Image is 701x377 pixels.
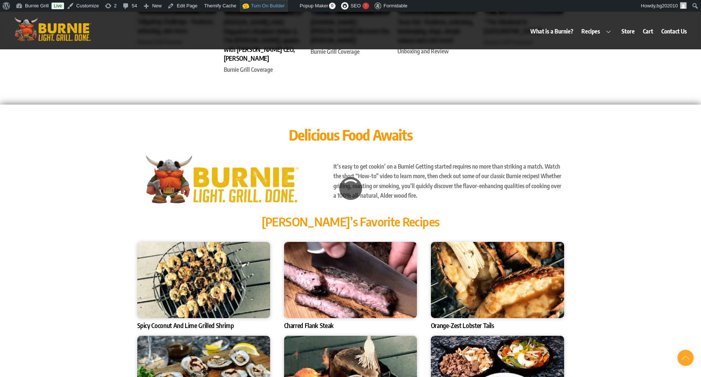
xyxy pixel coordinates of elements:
[658,23,691,40] a: Contact Us
[618,23,638,40] a: Store
[52,3,64,9] a: Live
[640,23,657,40] a: Cart
[527,23,577,40] a: What is a Burnie?
[431,321,494,330] a: Orange-Zest Lobster Tails
[351,3,361,8] span: SEO
[333,162,564,201] p: It’s easy to get cookin’ on a Burnie! Getting started requires no more than striking a match. Wat...
[137,321,234,330] a: Spicy Coconut And Lime Grilled Shrimp
[362,3,369,9] div: !
[397,46,477,56] div: Unboxing and Review
[284,242,417,318] img: Charred Flank Steak
[284,321,334,330] a: Charred Flank Steak
[656,3,678,8] span: bg202010
[262,214,440,229] span: [PERSON_NAME]’s Favorite Recipes
[10,33,95,45] a: Burnie Grill
[137,153,306,205] img: burniegrill.com-logo-high-res-2020110_500px
[289,126,413,144] span: Delicious Food Awaits
[137,242,270,318] img: Spicy Coconut And Lime Grilled Shrimp
[431,242,564,318] img: Orange-Zest Lobster Tails
[329,3,336,9] span: 0
[10,15,95,43] img: burniegrill.com-logo-high-res-2020110_500px
[224,65,304,74] div: Burnie Grill Coverage
[578,23,617,40] a: Recipes
[311,47,390,56] div: Burnie Grill Coverage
